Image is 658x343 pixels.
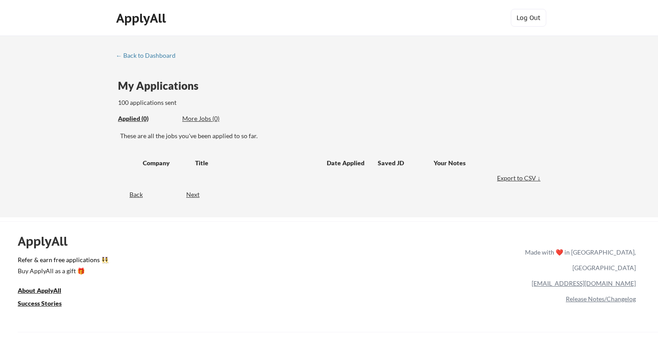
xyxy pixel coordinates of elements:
div: Applied (0) [118,114,176,123]
div: ApplyAll [116,11,168,26]
a: Release Notes/Changelog [566,295,636,303]
div: More Jobs (0) [182,114,247,123]
a: Buy ApplyAll as a gift 🎁 [18,266,106,277]
u: About ApplyAll [18,287,61,294]
div: Company [143,159,187,168]
div: Made with ❤️ in [GEOGRAPHIC_DATA], [GEOGRAPHIC_DATA] [521,244,636,275]
div: Saved JD [378,155,434,171]
div: ApplyAll [18,234,78,249]
a: [EMAIL_ADDRESS][DOMAIN_NAME] [532,279,636,287]
div: Date Applied [327,159,366,168]
div: These are job applications we think you'd be a good fit for, but couldn't apply you to automatica... [182,114,247,124]
div: Back [116,190,143,199]
div: 100 applications sent [118,98,290,107]
div: Buy ApplyAll as a gift 🎁 [18,268,106,274]
div: My Applications [118,80,206,91]
a: About ApplyAll [18,286,74,297]
div: Next [186,190,210,199]
div: Export to CSV ↓ [497,174,543,183]
div: These are all the jobs you've been applied to so far. [120,132,543,140]
a: Success Stories [18,299,74,310]
div: ← Back to Dashboard [116,52,182,59]
div: Your Notes [434,159,535,168]
div: Title [195,159,318,168]
a: Refer & earn free applications 👯‍♀️ [18,257,340,266]
button: Log Out [511,9,546,27]
u: Success Stories [18,299,62,307]
a: ← Back to Dashboard [116,52,182,61]
div: These are all the jobs you've been applied to so far. [118,114,176,124]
